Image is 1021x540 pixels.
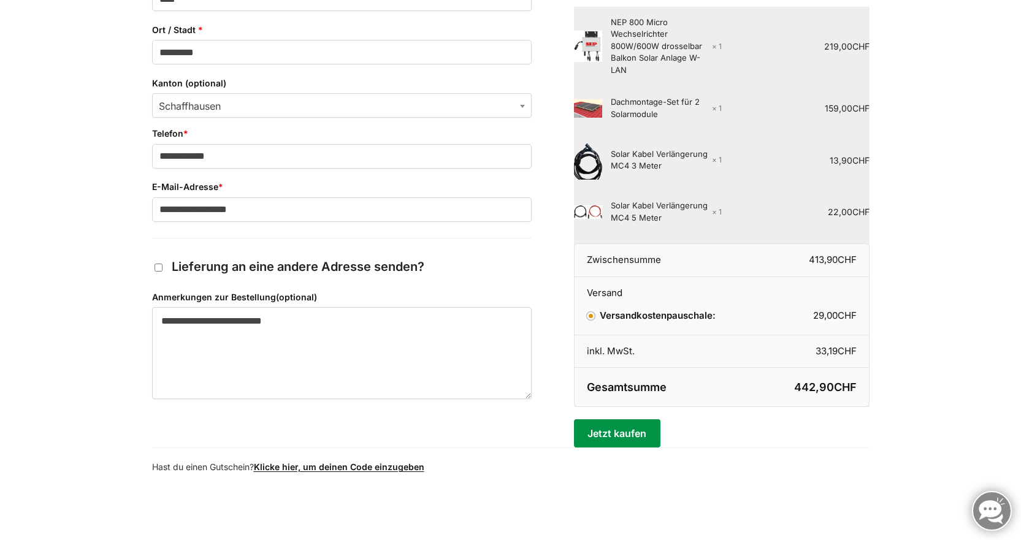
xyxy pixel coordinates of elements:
[611,17,722,77] div: NEP 800 Micro Wechselrichter 800W/600W drosselbar Balkon Solar Anlage W-LAN
[611,96,722,120] div: Dachmontage-Set für 2 Solarmodule
[574,335,722,368] th: inkl. MwSt.
[152,93,532,118] span: Kanton
[172,259,424,274] span: Lieferung an eine andere Adresse senden?
[574,368,722,407] th: Gesamtsumme
[153,94,531,118] span: Schaffhausen
[852,155,870,165] span: CHF
[824,41,870,51] bdi: 219,00
[155,264,163,272] input: Lieferung an eine andere Adresse senden?
[574,243,722,277] th: Zwischensumme
[152,23,532,37] label: Ort / Stadt
[152,127,532,140] label: Telefon
[852,207,870,217] span: CHF
[816,345,857,357] bdi: 33,19
[574,140,602,180] img: Solar-Verlängerungskabel
[852,103,870,113] span: CHF
[574,419,660,447] button: Jetzt kaufen
[611,148,722,172] div: Solar Kabel Verlängerung MC4 3 Meter
[712,41,722,52] strong: × 1
[152,77,532,90] label: Kanton
[825,103,870,113] bdi: 159,00
[794,381,857,394] bdi: 442,90
[276,292,317,302] span: (optional)
[838,310,857,321] span: CHF
[852,41,870,51] span: CHF
[587,310,716,321] label: Versandkostenpauschale:
[834,381,857,394] span: CHF
[830,155,870,165] bdi: 13,90
[152,460,870,474] div: Hast du einen Gutschein?
[152,180,532,194] label: E-Mail-Adresse
[712,103,722,114] strong: × 1
[838,345,857,357] span: CHF
[254,462,424,472] a: Gutscheincode eingeben
[838,254,857,265] span: CHF
[712,207,722,218] strong: × 1
[611,200,722,224] div: Solar Kabel Verlängerung MC4 5 Meter
[574,277,870,300] th: Versand
[809,254,857,265] bdi: 413,90
[712,154,722,165] strong: × 1
[574,99,602,118] img: Halterung Solarpaneele Ziegeldach
[152,291,532,304] label: Anmerkungen zur Bestellung
[574,31,602,62] img: NEP 800 Drosselbar auf 600 Watt
[828,207,870,217] bdi: 22,00
[185,78,226,88] span: (optional)
[574,205,602,219] img: Solar-Verlängerungskabel, MC4
[813,310,857,321] bdi: 29,00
